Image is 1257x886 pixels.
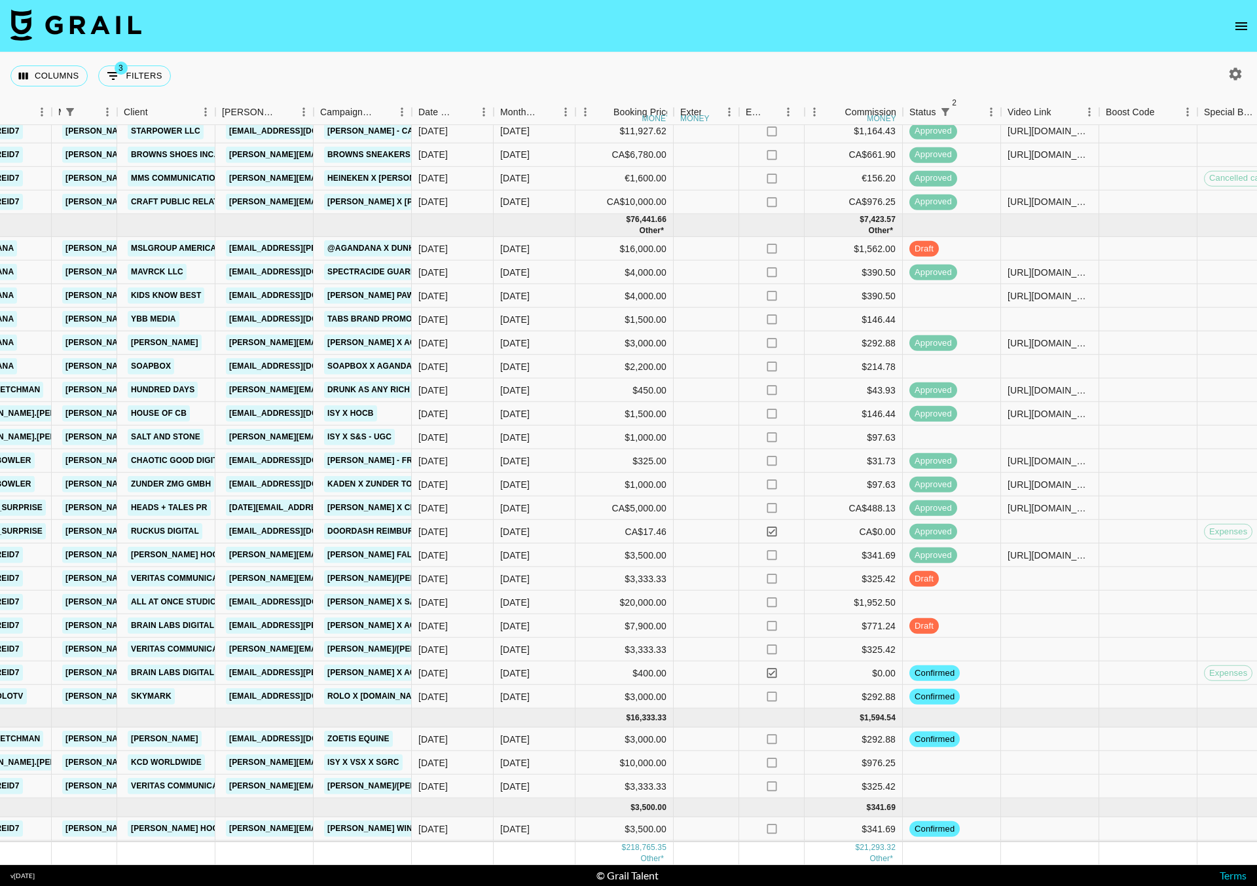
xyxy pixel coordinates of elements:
button: Sort [826,103,845,121]
button: Sort [276,103,294,121]
button: Menu [1080,102,1099,122]
button: Select columns [10,65,88,86]
a: DoorDash Reimbursement [324,523,450,540]
button: Menu [1178,102,1197,122]
span: CA$ 488.13 [868,226,893,235]
a: YBB Media [128,311,179,327]
a: [PERSON_NAME][EMAIL_ADDRESS][DOMAIN_NAME] [226,382,439,398]
button: Menu [98,102,117,122]
div: Aug '25 [500,266,530,279]
a: [PERSON_NAME][EMAIL_ADDRESS][PERSON_NAME][DOMAIN_NAME] [226,429,507,445]
a: [PERSON_NAME][EMAIL_ADDRESS][DOMAIN_NAME] [226,570,439,587]
div: https://www.tiktok.com/@isabella.lauren/video/7535869136585461006?_t=ZT-8ygMSSEfc1W&_r=1 [1008,407,1092,420]
a: Spectracide Guard Your Good Times x AGandAna [324,264,555,280]
a: [EMAIL_ADDRESS][DOMAIN_NAME] [226,123,373,139]
div: Jul '25 [500,195,530,208]
a: Salt and Stone [128,429,204,445]
a: [PERSON_NAME][EMAIL_ADDRESS][DOMAIN_NAME] [62,618,276,634]
div: Aug '25 [500,454,530,468]
div: CA$976.25 [805,191,903,214]
div: Aug '25 [500,384,530,397]
a: [PERSON_NAME][EMAIL_ADDRESS][DOMAIN_NAME] [62,778,276,794]
a: [EMAIL_ADDRESS][DOMAIN_NAME] [226,358,373,375]
a: House of CB [128,405,190,422]
button: Menu [196,102,215,122]
div: money [642,115,672,122]
div: CA$661.90 [805,143,903,167]
button: Sort [79,103,98,121]
a: Drunk As Any Rich Man - [PERSON_NAME] [324,382,508,398]
div: $292.88 [805,331,903,355]
a: [EMAIL_ADDRESS][DOMAIN_NAME] [226,688,373,705]
a: Isy x HOCB [324,405,377,422]
button: Show filters [936,103,955,121]
button: Sort [955,103,973,121]
div: $3,333.33 [575,567,674,591]
a: Craft Public Relations [128,194,242,210]
a: [PERSON_NAME][EMAIL_ADDRESS][DOMAIN_NAME] [62,821,276,837]
a: [PERSON_NAME][EMAIL_ADDRESS][DOMAIN_NAME] [62,754,276,771]
a: [PERSON_NAME][EMAIL_ADDRESS][DOMAIN_NAME] [226,194,439,210]
a: [PERSON_NAME][EMAIL_ADDRESS][DOMAIN_NAME] [226,147,439,163]
a: [PERSON_NAME] Hockey LLC [128,547,255,563]
a: [PERSON_NAME][EMAIL_ADDRESS][DOMAIN_NAME] [62,335,276,351]
span: approved [909,407,957,420]
div: 2/18/2025 [418,549,448,562]
a: [PERSON_NAME][EMAIL_ADDRESS][DOMAIN_NAME] [226,170,439,187]
div: money [867,115,896,122]
div: CA$0.00 [805,520,903,544]
div: https://www.tiktok.com/@nolanreid7/video/7533299513490951480?_r=1&_t=ZM-8yUavW4IeEH [1008,148,1092,161]
div: Jul '25 [500,172,530,185]
a: Heads + Tales PR [128,500,211,516]
a: [PERSON_NAME]/[PERSON_NAME]'s [324,778,475,794]
div: 8/12/2025 [418,525,448,538]
a: [PERSON_NAME][EMAIL_ADDRESS][DOMAIN_NAME] [62,358,276,375]
button: Sort [595,103,613,121]
div: $11,927.62 [575,120,674,143]
div: $1,562.00 [805,237,903,261]
div: 7/14/2025 [418,502,448,515]
a: Browns Sneakers x [PERSON_NAME] [324,147,491,163]
a: Browns Shoes Inc. [128,147,219,163]
a: [PERSON_NAME][EMAIL_ADDRESS][DOMAIN_NAME] [226,778,439,794]
div: Aug '25 [500,525,530,538]
a: [EMAIL_ADDRESS][DOMAIN_NAME] [226,405,373,422]
span: approved [909,125,957,138]
div: 8/6/2025 [418,360,448,373]
button: Menu [392,102,412,122]
a: [PERSON_NAME][EMAIL_ADDRESS][DOMAIN_NAME] [62,311,276,327]
div: money [680,115,710,122]
a: [PERSON_NAME][EMAIL_ADDRESS][DOMAIN_NAME] [62,170,276,187]
a: Starpower LLC [128,123,204,139]
button: Menu [981,102,1001,122]
div: $3,500.00 [575,544,674,567]
span: approved [909,502,957,514]
div: Client [124,100,148,125]
div: $16,000.00 [575,237,674,261]
div: 6/25/2025 [418,266,448,279]
div: Aug '25 [500,289,530,303]
div: $1,500.00 [575,402,674,426]
div: CA$488.13 [805,496,903,520]
button: Sort [148,103,166,121]
div: 7/14/2025 [418,148,448,161]
div: 1 active filter [61,103,79,121]
a: Zunder ZMG GmbH [128,476,214,492]
button: Sort [1155,103,1173,121]
a: Brain Labs Digital Ltd [128,665,234,681]
button: open drawer [1228,13,1254,39]
div: $ [626,214,630,225]
div: https://www.tiktok.com/@linder_surprise/video/7536304371043175685?is_from_webapp=1&web_id=7492932... [1008,502,1092,515]
span: approved [909,525,957,538]
div: 7/7/2025 [418,313,448,326]
a: [PERSON_NAME][EMAIL_ADDRESS][DOMAIN_NAME] [62,405,276,422]
div: Boost Code [1099,100,1197,125]
div: Commission [845,100,896,125]
button: Menu [575,102,595,122]
a: [EMAIL_ADDRESS][DOMAIN_NAME] [226,264,373,280]
div: https://www.instagram.com/reel/DMYIuT2udwy/?igsh=YjRlNjMyemJ6cHR5 [1008,195,1092,208]
div: Expenses: Remove Commission? [739,100,805,125]
a: [PERSON_NAME][EMAIL_ADDRESS][PERSON_NAME][PERSON_NAME][DOMAIN_NAME] [226,547,574,563]
div: 7/29/2025 [418,454,448,468]
a: Ruckus Digital [128,523,202,540]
